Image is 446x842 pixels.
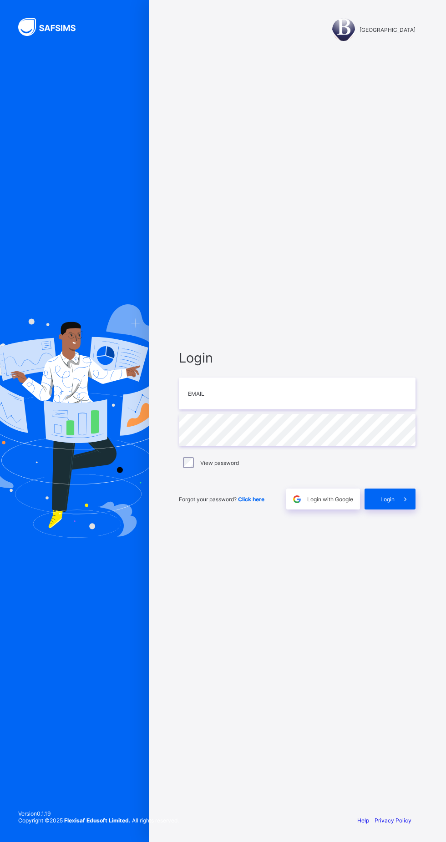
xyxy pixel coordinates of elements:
[200,459,239,466] label: View password
[238,496,264,503] a: Click here
[18,810,179,817] span: Version 0.1.19
[18,817,179,824] span: Copyright © 2025 All rights reserved.
[64,817,131,824] strong: Flexisaf Edusoft Limited.
[179,350,416,366] span: Login
[179,496,264,503] span: Forgot your password?
[18,18,86,36] img: SAFSIMS Logo
[292,494,302,504] img: google.396cfc9801f0270233282035f929180a.svg
[375,817,411,824] a: Privacy Policy
[360,26,416,33] span: [GEOGRAPHIC_DATA]
[357,817,369,824] a: Help
[307,496,353,503] span: Login with Google
[380,496,395,503] span: Login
